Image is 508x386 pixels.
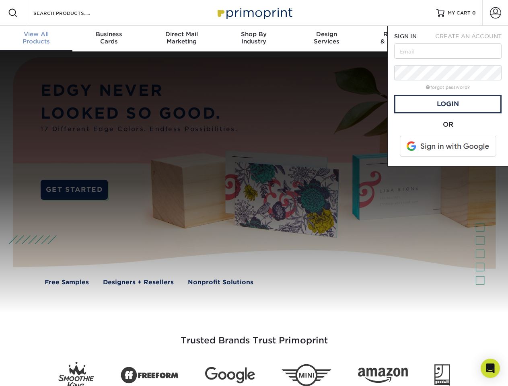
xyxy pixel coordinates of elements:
[358,368,408,383] img: Amazon
[435,33,502,39] span: CREATE AN ACCOUNT
[72,31,145,38] span: Business
[214,4,294,21] img: Primoprint
[72,31,145,45] div: Cards
[394,33,417,39] span: SIGN IN
[290,26,363,51] a: DesignServices
[72,26,145,51] a: BusinessCards
[290,31,363,45] div: Services
[394,95,502,113] a: Login
[145,31,218,45] div: Marketing
[218,31,290,38] span: Shop By
[426,85,470,90] a: forgot password?
[218,26,290,51] a: Shop ByIndustry
[394,43,502,59] input: Email
[394,120,502,129] div: OR
[145,26,218,51] a: Direct MailMarketing
[363,31,435,45] div: & Templates
[434,364,450,386] img: Goodwill
[218,31,290,45] div: Industry
[363,31,435,38] span: Resources
[448,10,471,16] span: MY CART
[19,316,489,355] h3: Trusted Brands Trust Primoprint
[145,31,218,38] span: Direct Mail
[472,10,476,16] span: 0
[205,367,255,384] img: Google
[290,31,363,38] span: Design
[481,359,500,378] div: Open Intercom Messenger
[363,26,435,51] a: Resources& Templates
[33,8,111,18] input: SEARCH PRODUCTS.....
